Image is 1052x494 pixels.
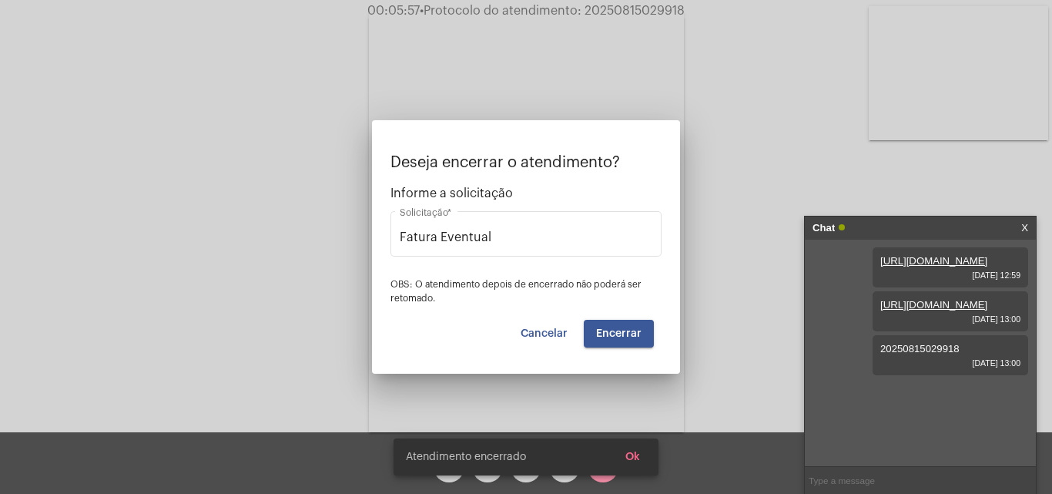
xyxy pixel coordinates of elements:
[420,5,424,17] span: •
[625,452,640,462] span: Ok
[880,358,1020,368] span: [DATE] 13:00
[390,280,642,303] span: OBS: O atendimento depois de encerrado não poderá ser retomado.
[400,230,652,244] input: Buscar solicitação
[880,343,960,355] span: 20250815029918
[390,187,662,200] span: Informe a solicitação
[584,320,654,348] button: Encerrar
[880,314,1020,324] span: [DATE] 13:00
[420,5,685,17] span: Protocolo do atendimento: 20250815029918
[880,255,987,267] a: [URL][DOMAIN_NAME]
[521,328,568,339] span: Cancelar
[1021,217,1028,240] a: X
[390,154,662,171] p: Deseja encerrar o atendimento?
[508,320,580,348] button: Cancelar
[596,328,642,339] span: Encerrar
[367,5,420,17] span: 00:05:57
[839,224,845,230] span: Online
[880,271,1020,280] span: [DATE] 12:59
[406,449,526,465] span: Atendimento encerrado
[805,467,1036,494] input: Type a message
[880,299,987,311] a: [URL][DOMAIN_NAME]
[812,217,835,240] strong: Chat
